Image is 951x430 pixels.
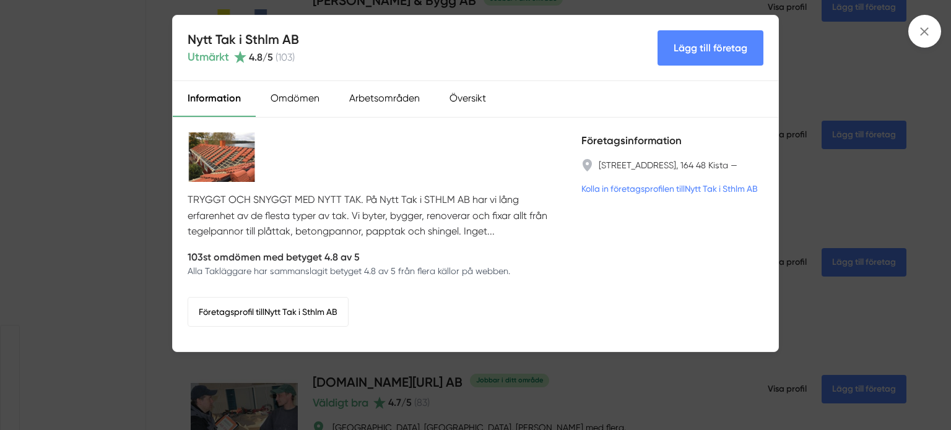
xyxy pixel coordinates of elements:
div: Arbetsområden [334,81,435,117]
h4: Nytt Tak i Sthlm AB [188,30,299,48]
span: Utmärkt [188,48,229,66]
a: Företagsprofil tillNytt Tak i Sthlm AB [188,297,349,327]
h5: Företagsinformation [581,132,763,149]
: Lägg till företag [658,30,763,66]
p: TRYGGT OCH SNYGGT MED NYTT TAK. På Nytt Tak i STHLM AB har vi lång erfarenhet av de flesta typer ... [188,192,567,239]
p: Alla Takläggare har sammanslagit betyget 4.8 av 5 från flera källor på webben. [188,265,510,277]
a: Kolla in företagsprofilen tillNytt Tak i Sthlm AB [581,182,758,196]
span: 4.8 /5 [249,51,273,63]
img: Nytt Tak i Sthlm AB logotyp [188,132,256,182]
div: Översikt [435,81,501,117]
div: Information [173,81,256,117]
span: ( 103 ) [276,51,295,63]
p: 103st omdömen med betyget 4.8 av 5 [188,249,510,265]
div: Omdömen [256,81,334,117]
a: [STREET_ADDRESS], 164 48 Kista — [599,159,737,171]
